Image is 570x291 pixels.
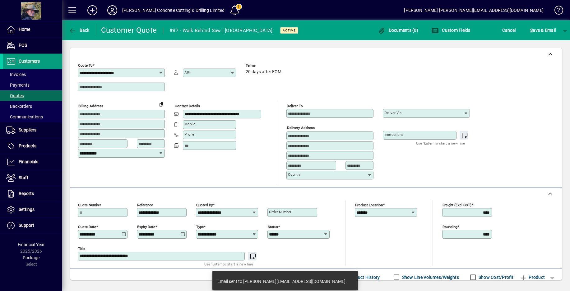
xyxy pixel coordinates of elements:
mat-label: Attn [184,70,191,74]
mat-hint: Use 'Enter' to start a new line [416,140,465,147]
span: Product History [348,272,380,282]
a: Settings [3,202,62,217]
span: 20 days after EOM [246,69,281,74]
mat-label: Quoted by [196,203,213,207]
a: Suppliers [3,122,62,138]
a: Quotes [3,90,62,101]
span: Backorders [6,104,32,109]
a: Support [3,218,62,233]
a: Reports [3,186,62,202]
span: Customers [19,59,40,64]
a: Communications [3,112,62,122]
span: Payments [6,83,30,88]
span: Settings [19,207,35,212]
button: Documents (0) [376,25,420,36]
span: Cancel [502,25,516,35]
span: Custom Fields [431,28,470,33]
a: Products [3,138,62,154]
mat-label: Expiry date [137,224,155,229]
span: Active [283,28,296,32]
div: Email sent to [PERSON_NAME][EMAIL_ADDRESS][DOMAIN_NAME]. [217,278,347,284]
label: Show Line Volumes/Weights [401,274,459,280]
span: S [530,28,533,33]
mat-label: Title [78,246,85,250]
mat-label: Reference [137,203,153,207]
span: Financial Year [18,242,45,247]
mat-label: Country [288,172,300,177]
button: Custom Fields [430,25,472,36]
a: Home [3,22,62,37]
span: Product [520,272,545,282]
mat-label: Deliver To [287,104,303,108]
mat-label: Product location [355,203,383,207]
mat-label: Freight (excl GST) [443,203,471,207]
label: Show Cost/Profit [477,274,513,280]
span: Support [19,223,34,228]
span: Quotes [6,93,24,98]
a: Knowledge Base [550,1,562,21]
mat-label: Rounding [443,224,457,229]
a: Payments [3,80,62,90]
button: Back [67,25,91,36]
span: POS [19,43,27,48]
div: #87 - Walk Behind Saw | [GEOGRAPHIC_DATA] [169,26,272,36]
span: Staff [19,175,28,180]
mat-label: Deliver via [384,111,401,115]
button: Add [82,5,102,16]
mat-label: Quote To [78,63,93,68]
a: POS [3,38,62,53]
span: Package [23,255,39,260]
span: Suppliers [19,127,36,132]
mat-label: Order number [269,210,291,214]
span: Reports [19,191,34,196]
button: Save & Email [527,25,559,36]
app-page-header-button: Back [62,25,96,36]
span: Back [69,28,90,33]
div: Customer Quote [101,25,157,35]
div: [PERSON_NAME] [PERSON_NAME][EMAIL_ADDRESS][DOMAIN_NAME] [404,5,544,15]
a: Financials [3,154,62,170]
button: Product History [346,272,382,283]
button: Cancel [501,25,517,36]
a: Staff [3,170,62,186]
span: ave & Email [530,25,556,35]
button: Product [517,272,548,283]
mat-label: Status [268,224,278,229]
div: [PERSON_NAME] Concrete Cutting & Drilling Limited [122,5,225,15]
button: Copy to Delivery address [156,99,166,109]
mat-label: Quote number [78,203,101,207]
a: Backorders [3,101,62,112]
span: Products [19,143,36,148]
span: Communications [6,114,43,119]
span: Financials [19,159,38,164]
mat-label: Mobile [184,122,195,126]
mat-label: Type [196,224,204,229]
mat-label: Instructions [384,132,403,137]
mat-label: Quote date [78,224,96,229]
a: Invoices [3,69,62,80]
span: Home [19,27,30,32]
mat-label: Phone [184,132,194,136]
span: Documents (0) [378,28,418,33]
span: Terms [246,64,283,68]
mat-hint: Use 'Enter' to start a new line [204,260,253,268]
span: Invoices [6,72,26,77]
button: Profile [102,5,122,16]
